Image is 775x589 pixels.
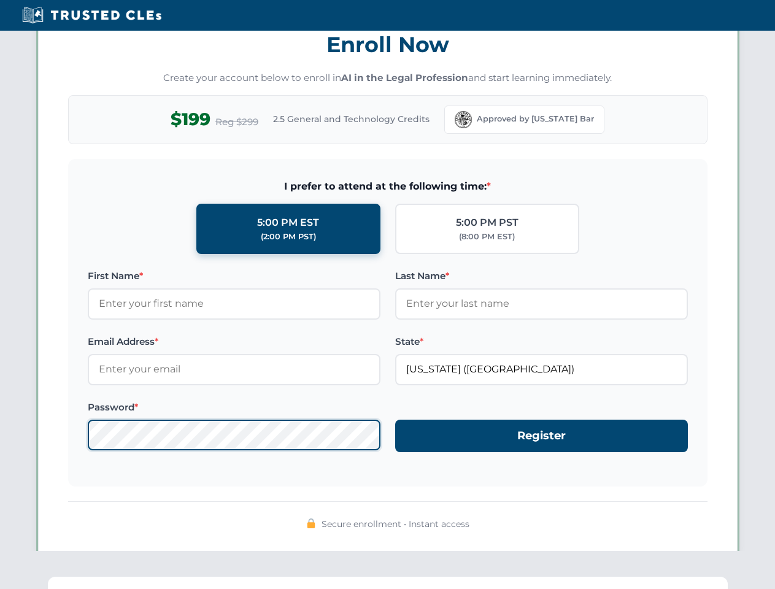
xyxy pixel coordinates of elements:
[459,231,515,243] div: (8:00 PM EST)
[88,400,380,415] label: Password
[395,354,688,385] input: Florida (FL)
[18,6,165,25] img: Trusted CLEs
[261,231,316,243] div: (2:00 PM PST)
[215,115,258,129] span: Reg $299
[395,420,688,452] button: Register
[395,269,688,283] label: Last Name
[68,71,708,85] p: Create your account below to enroll in and start learning immediately.
[88,288,380,319] input: Enter your first name
[456,215,519,231] div: 5:00 PM PST
[88,334,380,349] label: Email Address
[257,215,319,231] div: 5:00 PM EST
[68,25,708,64] h3: Enroll Now
[455,111,472,128] img: Florida Bar
[171,106,210,133] span: $199
[88,354,380,385] input: Enter your email
[395,334,688,349] label: State
[273,112,430,126] span: 2.5 General and Technology Credits
[477,113,594,125] span: Approved by [US_STATE] Bar
[322,517,469,531] span: Secure enrollment • Instant access
[341,72,468,83] strong: AI in the Legal Profession
[88,269,380,283] label: First Name
[306,518,316,528] img: 🔒
[395,288,688,319] input: Enter your last name
[88,179,688,194] span: I prefer to attend at the following time:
